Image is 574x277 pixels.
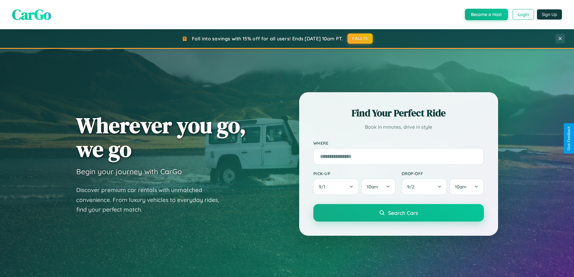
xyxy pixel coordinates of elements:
[402,171,484,176] label: Drop-off
[367,184,378,190] span: 10am
[313,204,484,222] button: Search Cars
[450,178,484,195] button: 10am
[12,5,51,24] span: CarGo
[76,185,227,215] p: Discover premium car rentals with unmatched convenience. From luxury vehicles to everyday rides, ...
[313,171,396,176] label: Pick-up
[347,33,373,44] button: FALL15
[313,106,484,120] h2: Find Your Perfect Ride
[192,36,343,42] span: Fall into savings with 15% off for all users! Ends [DATE] 10am PT.
[76,113,246,161] h1: Wherever you go, we go
[402,178,447,195] button: 9/2
[407,184,417,190] span: 9 / 2
[513,9,534,20] button: Login
[319,184,328,190] span: 9 / 1
[465,9,508,20] button: Become a Host
[76,167,182,176] h3: Begin your journey with CarGo
[388,209,418,216] span: Search Cars
[567,126,571,151] div: Give Feedback
[455,184,466,190] span: 10am
[537,9,562,20] button: Sign Up
[313,140,484,146] label: Where
[313,178,359,195] button: 9/1
[313,123,484,131] p: Book in minutes, drive in style
[361,178,395,195] button: 10am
